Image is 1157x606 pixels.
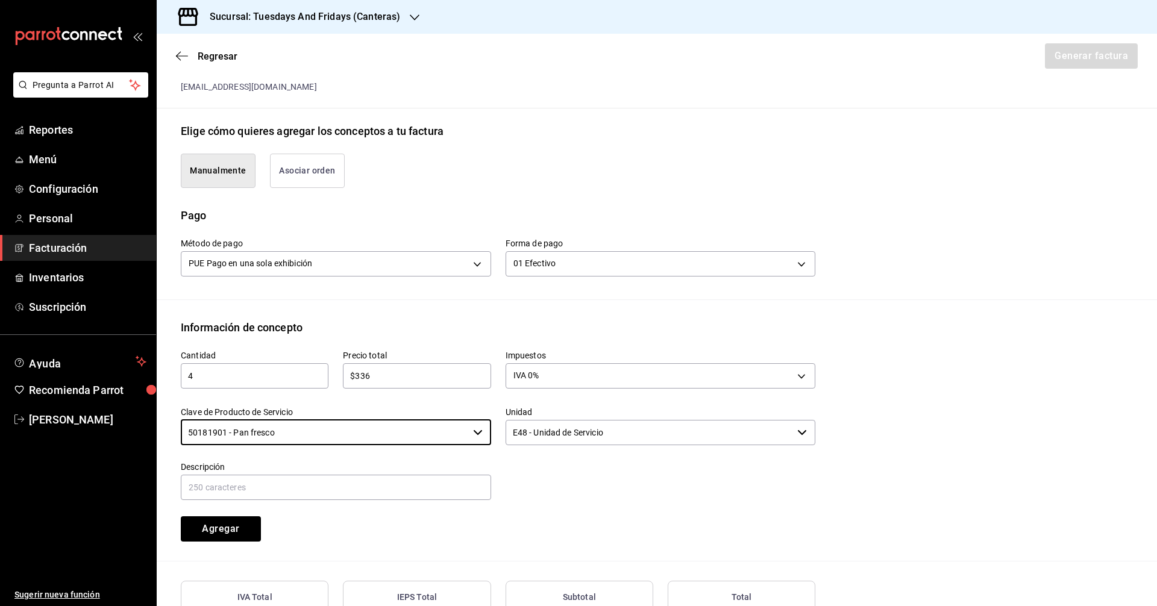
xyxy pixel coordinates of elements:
div: Pago [181,207,207,223]
label: Forma de pago [506,239,816,247]
div: Elige cómo quieres agregar los conceptos a tu factura [181,123,444,139]
span: 01 Efectivo [513,257,556,269]
input: Elige una opción [506,420,793,445]
label: Descripción [181,462,491,470]
a: Pregunta a Parrot AI [8,87,148,100]
label: Impuestos [506,351,816,359]
h3: IVA Total [237,591,272,604]
input: Elige una opción [181,420,468,445]
label: Método de pago [181,239,491,247]
span: IVA 0% [513,369,539,381]
button: Pregunta a Parrot AI [13,72,148,98]
span: Regresar [198,51,237,62]
h3: Sucursal: Tuesdays And Fridays (Canteras) [200,10,400,24]
label: Unidad [506,407,816,416]
span: PUE Pago en una sola exhibición [189,257,312,269]
div: [EMAIL_ADDRESS][DOMAIN_NAME] [181,81,815,93]
button: Asociar orden [270,154,345,188]
span: Menú [29,151,146,167]
h3: Subtotal [563,591,596,604]
span: Recomienda Parrot [29,382,146,398]
label: Precio total [343,351,491,359]
h3: Total [732,591,752,604]
h3: IEPS Total [397,591,437,604]
input: 250 caracteres [181,475,491,500]
button: Regresar [176,51,237,62]
span: Pregunta a Parrot AI [33,79,130,92]
span: Inventarios [29,269,146,286]
span: Reportes [29,122,146,138]
span: Suscripción [29,299,146,315]
span: Ayuda [29,354,131,369]
span: Personal [29,210,146,226]
span: Configuración [29,181,146,197]
div: Información de concepto [181,319,303,336]
button: open_drawer_menu [133,31,142,41]
input: $0.00 [343,369,491,383]
button: Manualmente [181,154,256,188]
label: Cantidad [181,351,328,359]
span: Facturación [29,240,146,256]
span: Sugerir nueva función [14,589,146,601]
span: [PERSON_NAME] [29,411,146,428]
button: Agregar [181,516,261,542]
label: Clave de Producto de Servicio [181,407,491,416]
